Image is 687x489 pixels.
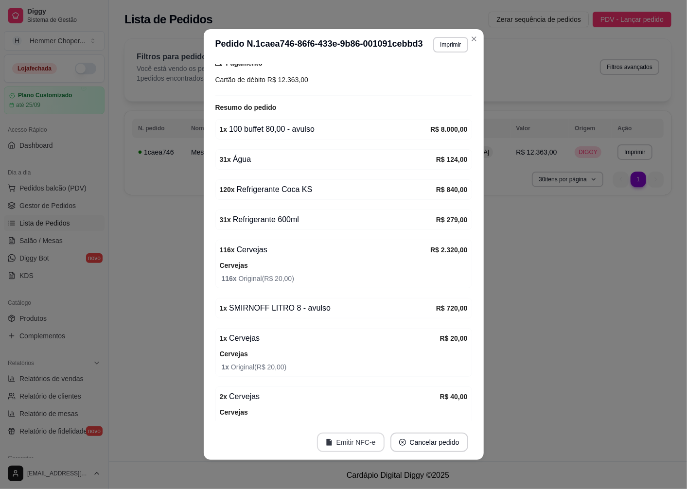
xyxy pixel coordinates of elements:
strong: 120 x [220,186,235,193]
div: Cervejas [220,244,431,256]
strong: 1 x [220,304,228,312]
button: Imprimir [433,37,468,52]
strong: R$ 720,00 [436,304,468,312]
span: R$ 12.363,00 [265,76,308,84]
strong: 116 x [222,275,239,282]
div: Refrigerante Coca KS [220,184,436,195]
h3: Pedido N. 1caea746-86f6-433e-9b86-001091cebbd3 [215,37,423,52]
span: Cartão de débito [215,76,266,84]
strong: 116 x [220,246,235,254]
strong: R$ 2.320,00 [430,246,467,254]
div: SMIRNOFF LITRO 8 - avulso [220,302,436,314]
button: fileEmitir NFC-e [317,433,385,452]
strong: R$ 124,00 [436,156,468,163]
span: Original ( R$ 20,00 ) [222,420,468,431]
button: close-circleCancelar pedido [390,433,468,452]
strong: 2 x [220,393,228,401]
span: file [326,439,333,446]
div: Refrigerante 600ml [220,214,436,226]
strong: R$ 8.000,00 [430,125,467,133]
div: Cervejas [220,332,440,344]
div: 100 buffet 80,00 - avulso [220,123,431,135]
strong: 31 x [220,156,231,163]
strong: R$ 279,00 [436,216,468,224]
strong: 1 x [220,125,228,133]
span: close-circle [399,439,406,446]
strong: R$ 20,00 [440,334,468,342]
strong: R$ 840,00 [436,186,468,193]
strong: Cervejas [220,408,248,416]
strong: 1 x [222,363,231,371]
span: Original ( R$ 20,00 ) [222,362,468,372]
div: Cervejas [220,391,440,402]
strong: 1 x [220,334,228,342]
strong: Resumo do pedido [215,104,277,111]
strong: Cervejas [220,350,248,358]
strong: R$ 40,00 [440,393,468,401]
strong: Cervejas [220,262,248,269]
span: Original ( R$ 20,00 ) [222,273,468,284]
div: Água [220,154,436,165]
strong: 31 x [220,216,231,224]
button: Close [466,31,482,47]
